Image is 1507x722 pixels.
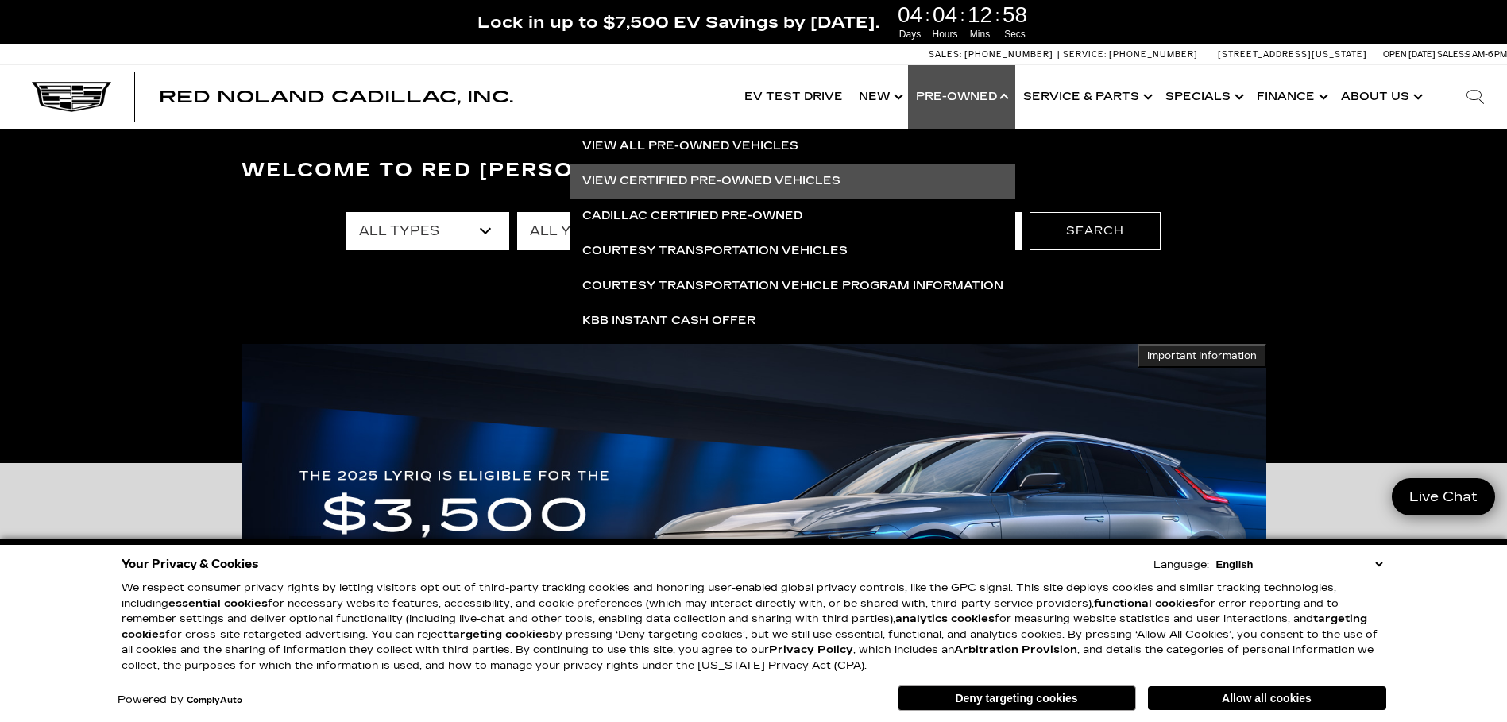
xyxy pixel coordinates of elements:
span: Red Noland Cadillac, Inc. [159,87,513,106]
span: Mins [965,27,995,41]
a: Cadillac Certified Pre-Owned [570,199,1015,234]
strong: essential cookies [168,597,268,610]
span: Service: [1063,49,1107,60]
a: About Us [1333,65,1428,129]
span: [PHONE_NUMBER] [1109,49,1198,60]
a: EV Test Drive [736,65,851,129]
span: Important Information [1147,349,1257,362]
strong: analytics cookies [895,612,995,625]
span: 58 [1000,4,1030,26]
span: 04 [930,4,960,26]
a: Sales: [PHONE_NUMBER] [929,50,1057,59]
a: Courtesy Transportation Vehicle Program Information [570,268,1015,303]
span: 9 AM-6 PM [1466,49,1507,60]
button: Search [1030,212,1161,250]
span: 12 [965,4,995,26]
button: Allow all cookies [1148,686,1386,710]
a: New [851,65,908,129]
select: Language Select [1212,557,1386,572]
a: View All Pre-Owned Vehicles [570,129,1015,164]
a: Service & Parts [1015,65,1157,129]
a: Close [1480,8,1499,27]
span: Your Privacy & Cookies [122,553,259,575]
span: Hours [930,27,960,41]
a: Live Chat [1392,478,1495,515]
a: KBB Instant Cash Offer [570,303,1015,338]
span: 04 [895,4,925,26]
span: : [925,3,930,27]
a: Pre-Owned [908,65,1015,129]
span: Days [895,27,925,41]
a: Courtesy Transportation Vehicles [570,234,1015,268]
span: : [960,3,965,27]
span: Open [DATE] [1383,49,1436,60]
span: Secs [1000,27,1030,41]
button: Important Information [1138,344,1266,368]
a: ComplyAuto [187,696,242,705]
span: Live Chat [1401,488,1486,506]
span: : [995,3,1000,27]
span: [PHONE_NUMBER] [964,49,1053,60]
span: Sales: [1437,49,1466,60]
a: Red Noland Cadillac, Inc. [159,89,513,105]
span: Lock in up to $7,500 EV Savings by [DATE]. [477,12,879,33]
strong: targeting cookies [448,628,549,641]
strong: functional cookies [1094,597,1199,610]
select: Filter by type [346,212,509,250]
h3: Welcome to Red [PERSON_NAME] Cadillac, Inc. [242,155,1266,187]
select: Filter by year [517,212,680,250]
a: Service: [PHONE_NUMBER] [1057,50,1202,59]
a: Specials [1157,65,1249,129]
div: Previous [289,536,321,584]
strong: targeting cookies [122,612,1367,641]
a: View Certified Pre-Owned Vehicles [570,164,1015,199]
div: Next [1187,536,1219,584]
p: We respect consumer privacy rights by letting visitors opt out of third-party tracking cookies an... [122,581,1386,674]
img: Cadillac Dark Logo with Cadillac White Text [32,82,111,112]
strong: Arbitration Provision [954,643,1077,656]
button: Deny targeting cookies [898,685,1136,711]
a: [STREET_ADDRESS][US_STATE] [1218,49,1367,60]
a: Privacy Policy [769,643,853,656]
div: Powered by [118,695,242,705]
div: Language: [1153,560,1209,570]
span: Sales: [929,49,962,60]
a: Finance [1249,65,1333,129]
